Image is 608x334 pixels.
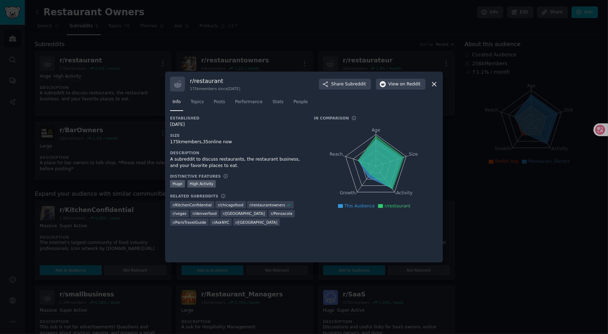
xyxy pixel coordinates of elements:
[173,99,181,105] span: Info
[372,128,380,133] tspan: Age
[388,81,421,88] span: View
[293,99,308,105] span: People
[212,220,229,225] span: r/ AskNYC
[211,96,227,111] a: Posts
[173,220,206,225] span: r/ ParisTravelGuide
[384,204,410,208] span: r/restaurant
[270,96,286,111] a: Stats
[344,204,375,208] span: This Audience
[170,150,304,155] h3: Description
[232,96,265,111] a: Performance
[340,191,355,196] tspan: Growth
[170,133,304,138] h3: Size
[193,211,217,216] span: r/ denverfood
[319,79,371,90] button: ShareSubreddit
[170,122,304,128] div: [DATE]
[345,81,366,88] span: Subreddit
[190,86,240,91] div: 175k members since [DATE]
[191,99,204,105] span: Topics
[376,79,426,90] button: Viewon Reddit
[170,116,304,121] h3: Established
[170,139,304,145] div: 175k members, 35 online now
[188,96,206,111] a: Topics
[330,152,343,157] tspan: Reach
[173,211,186,216] span: r/ vegas
[235,99,263,105] span: Performance
[214,99,225,105] span: Posts
[396,191,413,196] tspan: Activity
[314,116,349,121] h3: In Comparison
[331,81,366,88] span: Share
[170,156,304,169] div: A subreddit to discuss restaurants, the restaurant business, and your favorite places to eat.
[170,194,218,199] h3: Related Subreddits
[190,77,240,85] h3: r/ restaurant
[173,202,212,207] span: r/ KitchenConfidential
[272,99,283,105] span: Stats
[223,211,265,216] span: r/ [GEOGRAPHIC_DATA]
[409,152,418,157] tspan: Size
[170,96,183,111] a: Info
[249,202,285,207] span: r/ restaurantowners
[170,180,185,188] div: Huge
[291,96,310,111] a: People
[218,202,243,207] span: r/ chicagofood
[236,220,277,225] span: r/ [GEOGRAPHIC_DATA]
[271,211,292,216] span: r/ Pensacola
[400,81,421,88] span: on Reddit
[170,174,221,179] h3: Distinctive Features
[187,180,216,188] div: High Activity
